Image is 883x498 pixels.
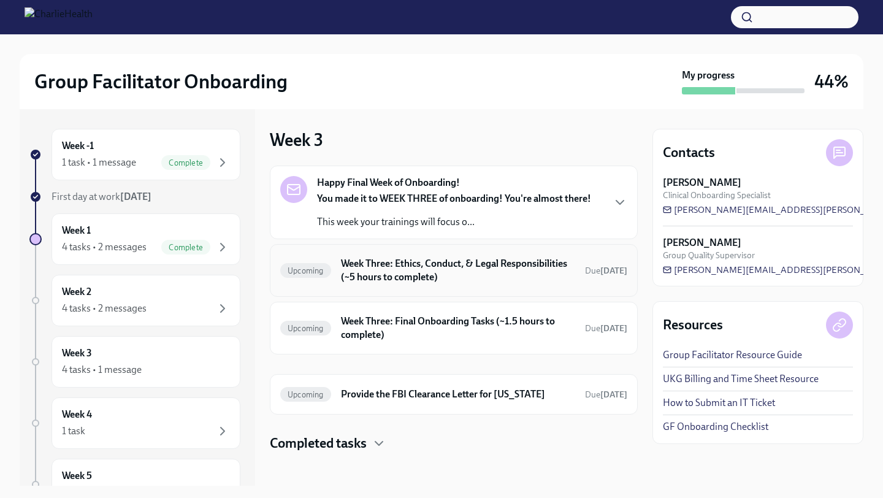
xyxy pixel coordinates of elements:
a: UKG Billing and Time Sheet Resource [663,372,819,386]
div: 1 task • 1 message [62,156,136,169]
h6: Week 4 [62,408,92,421]
h6: Week 5 [62,469,92,483]
h6: Week -1 [62,139,94,153]
a: Week 34 tasks • 1 message [29,336,240,388]
a: Group Facilitator Resource Guide [663,348,802,362]
span: Due [585,266,627,276]
span: Upcoming [280,324,331,333]
span: Due [585,323,627,334]
span: Due [585,389,627,400]
span: First day at work [52,191,151,202]
h4: Completed tasks [270,434,367,453]
span: Clinical Onboarding Specialist [663,190,771,201]
strong: [PERSON_NAME] [663,176,741,190]
strong: [PERSON_NAME] [663,236,741,250]
span: September 1st, 2025 09:00 [585,265,627,277]
span: August 30th, 2025 09:00 [585,323,627,334]
h4: Resources [663,316,723,334]
h2: Group Facilitator Onboarding [34,69,288,94]
h6: Week 2 [62,285,91,299]
strong: [DATE] [600,266,627,276]
a: First day at work[DATE] [29,190,240,204]
h3: Week 3 [270,129,323,151]
strong: Happy Final Week of Onboarding! [317,176,460,190]
h6: Provide the FBI Clearance Letter for [US_STATE] [341,388,575,401]
h6: Week 3 [62,347,92,360]
span: Upcoming [280,390,331,399]
a: How to Submit an IT Ticket [663,396,775,410]
a: Week 14 tasks • 2 messagesComplete [29,213,240,265]
strong: [DATE] [600,323,627,334]
div: 1 task [62,424,85,438]
span: Group Quality Supervisor [663,250,755,261]
h6: Week Three: Ethics, Conduct, & Legal Responsibilities (~5 hours to complete) [341,257,575,284]
div: 4 tasks • 2 messages [62,302,147,315]
a: GF Onboarding Checklist [663,420,768,434]
span: September 16th, 2025 09:00 [585,389,627,400]
h4: Contacts [663,144,715,162]
img: CharlieHealth [25,7,93,27]
strong: My progress [682,69,735,82]
a: UpcomingProvide the FBI Clearance Letter for [US_STATE]Due[DATE] [280,385,627,404]
a: Week 24 tasks • 2 messages [29,275,240,326]
a: Week 41 task [29,397,240,449]
h3: 44% [814,71,849,93]
strong: [DATE] [600,389,627,400]
p: This week your trainings will focus o... [317,215,591,229]
h6: Week 1 [62,224,91,237]
a: Week -11 task • 1 messageComplete [29,129,240,180]
a: UpcomingWeek Three: Ethics, Conduct, & Legal Responsibilities (~5 hours to complete)Due[DATE] [280,255,627,286]
h6: Week Three: Final Onboarding Tasks (~1.5 hours to complete) [341,315,575,342]
strong: You made it to WEEK THREE of onboarding! You're almost there! [317,193,591,204]
a: UpcomingWeek Three: Final Onboarding Tasks (~1.5 hours to complete)Due[DATE] [280,312,627,344]
span: Upcoming [280,266,331,275]
span: Complete [161,243,210,252]
strong: [DATE] [120,191,151,202]
div: 4 tasks • 2 messages [62,240,147,254]
span: Complete [161,158,210,167]
div: Completed tasks [270,434,638,453]
div: 4 tasks • 1 message [62,363,142,377]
